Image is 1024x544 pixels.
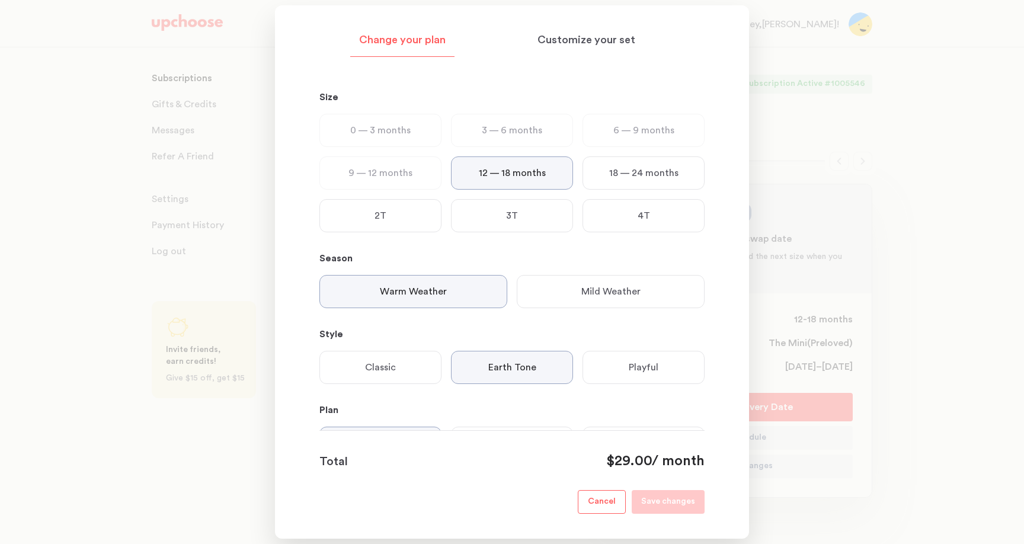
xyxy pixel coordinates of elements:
p: Earth Tone [488,360,536,375]
p: Total [319,452,348,471]
p: Playful [629,360,658,375]
span: $29.00 [606,454,652,468]
p: Style [319,327,705,341]
p: Change your plan [359,33,446,47]
p: 2T [375,209,386,223]
p: 3 — 6 months [482,123,542,137]
p: Customize your set [537,33,635,47]
p: 12 — 18 months [479,166,546,180]
p: 18 — 24 months [609,166,679,180]
p: Mild Weather [581,284,641,299]
p: Save changes [641,495,695,509]
p: Season [319,251,705,265]
p: 9 — 12 months [348,166,412,180]
p: 6 — 9 months [613,123,674,137]
p: Warm Weather [380,284,447,299]
p: Size [319,90,705,104]
button: Save changes [632,490,705,514]
p: Cancel [588,495,616,509]
p: Plan [319,403,705,417]
p: 4T [638,209,650,223]
p: 3T [506,209,518,223]
button: Cancel [578,490,626,514]
p: Classic [365,360,396,375]
div: / month [606,452,705,471]
p: 0 — 3 months [350,123,411,137]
